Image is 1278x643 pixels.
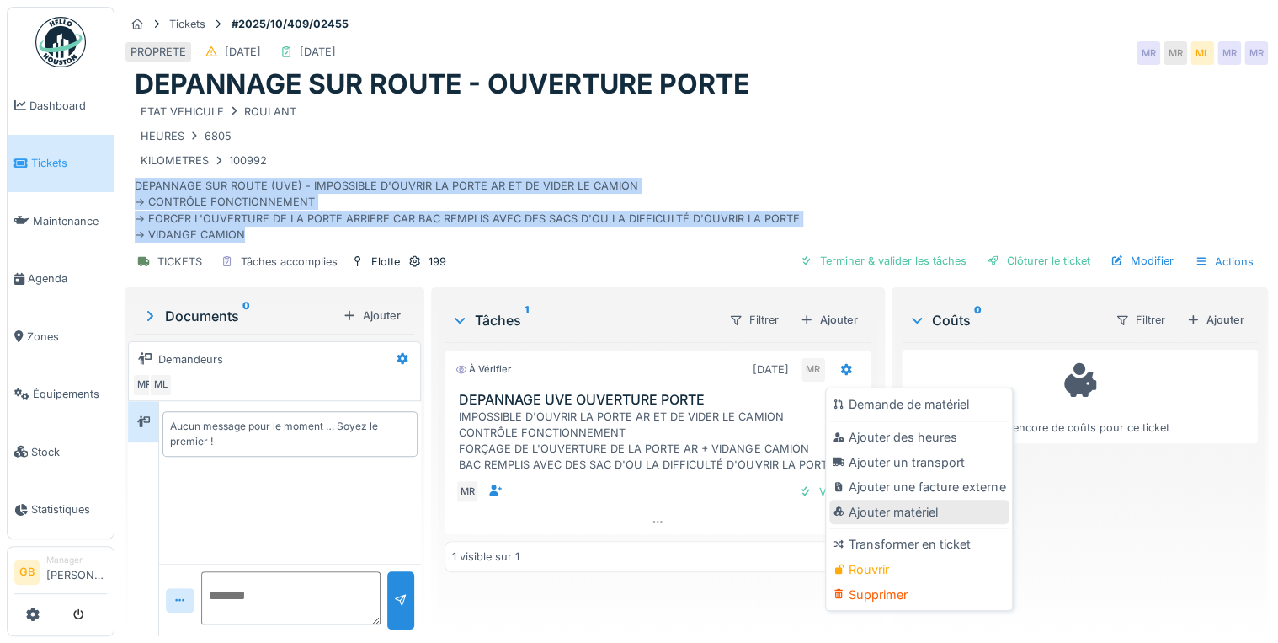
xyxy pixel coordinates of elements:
div: Terminer & valider les tâches [793,249,973,272]
div: Tickets [169,16,205,32]
div: ML [149,373,173,397]
div: Demande de matériel [829,392,1009,417]
span: Statistiques [31,501,107,517]
div: Manager [46,554,107,566]
span: Agenda [28,271,107,287]
h1: DEPANNAGE SUR ROUTE - OUVERTURE PORTE [135,68,749,100]
div: HEURES 6805 [141,128,232,144]
span: Tickets [31,155,107,171]
strong: #2025/10/409/02455 [225,16,355,32]
div: 1 visible sur 1 [452,549,519,565]
h3: DEPANNAGE UVE OUVERTURE PORTE [459,392,863,408]
span: Équipements [33,386,107,402]
div: MR [132,373,156,397]
div: Supprimer [829,582,1009,608]
span: Zones [27,329,107,345]
div: Ajouter matériel [829,500,1009,525]
div: Pas encore de coûts pour ce ticket [913,357,1247,436]
div: Valider [792,480,860,503]
div: Ajouter un transport [829,450,1009,475]
sup: 0 [242,306,250,326]
div: [DATE] [753,362,789,378]
div: Modifier [1104,249,1180,272]
div: Ajouter [793,308,865,331]
span: Maintenance [33,213,107,229]
div: ML [1190,41,1214,65]
sup: 0 [974,310,982,330]
div: Flotte [371,254,400,270]
div: Tâches accomplies [241,254,338,270]
li: [PERSON_NAME] [46,554,107,590]
div: TICKETS [157,254,202,270]
img: Badge_color-CXgf-gQk.svg [35,17,86,67]
div: Filtrer [722,308,786,332]
div: ETAT VEHICULE ROULANT [141,104,296,120]
div: Ajouter des heures [829,425,1009,450]
div: MR [801,358,825,382]
div: MR [1244,41,1268,65]
div: IMPOSSIBLE D'OUVRIR LA PORTE AR ET DE VIDER LE CAMION CONTRÔLE FONCTIONNEMENT FORÇAGE DE L'OUVERT... [459,409,863,474]
div: MR [1164,41,1187,65]
div: Rouvrir [829,557,1009,582]
div: KILOMETRES 100992 [141,153,267,169]
div: Ajouter [1179,308,1251,331]
div: Clôturer le ticket [980,249,1097,272]
div: MR [1217,41,1241,65]
div: Tâches [451,310,714,330]
div: DEPANNAGE SUR ROUTE (UVE) - IMPOSSIBLE D'OUVRIR LA PORTE AR ET DE VIDER LE CAMION -> CONTRÔLE FON... [135,101,1258,243]
sup: 1 [525,310,529,330]
div: Transformer en ticket [829,532,1009,557]
div: PROPRETE [130,44,186,60]
div: Coûts [908,310,1101,330]
div: MR [455,480,479,503]
span: Dashboard [29,98,107,114]
div: Filtrer [1108,308,1173,332]
div: Actions [1187,249,1261,274]
div: À vérifier [455,362,511,377]
div: Ajouter [336,304,407,327]
div: Demandeurs [158,351,223,367]
div: Ajouter une facture externe [829,474,1009,500]
div: MR [1137,41,1160,65]
div: Documents [141,306,336,326]
span: Stock [31,444,107,460]
div: 199 [429,254,446,270]
div: [DATE] [300,44,336,60]
div: Aucun message pour le moment … Soyez le premier ! [170,419,410,449]
li: GB [14,560,40,585]
div: [DATE] [225,44,261,60]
